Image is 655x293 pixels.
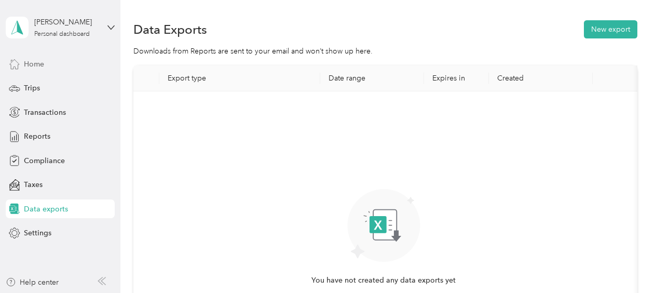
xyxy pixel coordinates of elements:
th: Created [489,65,593,91]
th: Date range [320,65,424,91]
span: Home [24,59,44,70]
span: Settings [24,228,51,238]
span: You have not created any data exports yet [311,275,456,286]
span: Data exports [24,204,68,215]
iframe: Everlance-gr Chat Button Frame [597,235,655,293]
button: Help center [6,277,59,288]
span: Transactions [24,107,66,118]
div: Personal dashboard [34,31,90,37]
span: Taxes [24,179,43,190]
span: Trips [24,83,40,94]
div: [PERSON_NAME] [34,17,99,28]
span: Compliance [24,155,65,166]
span: Reports [24,131,50,142]
th: Expires in [424,65,489,91]
h1: Data Exports [133,24,207,35]
button: New export [584,20,637,38]
th: Export type [159,65,320,91]
div: Downloads from Reports are sent to your email and won’t show up here. [133,46,637,57]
